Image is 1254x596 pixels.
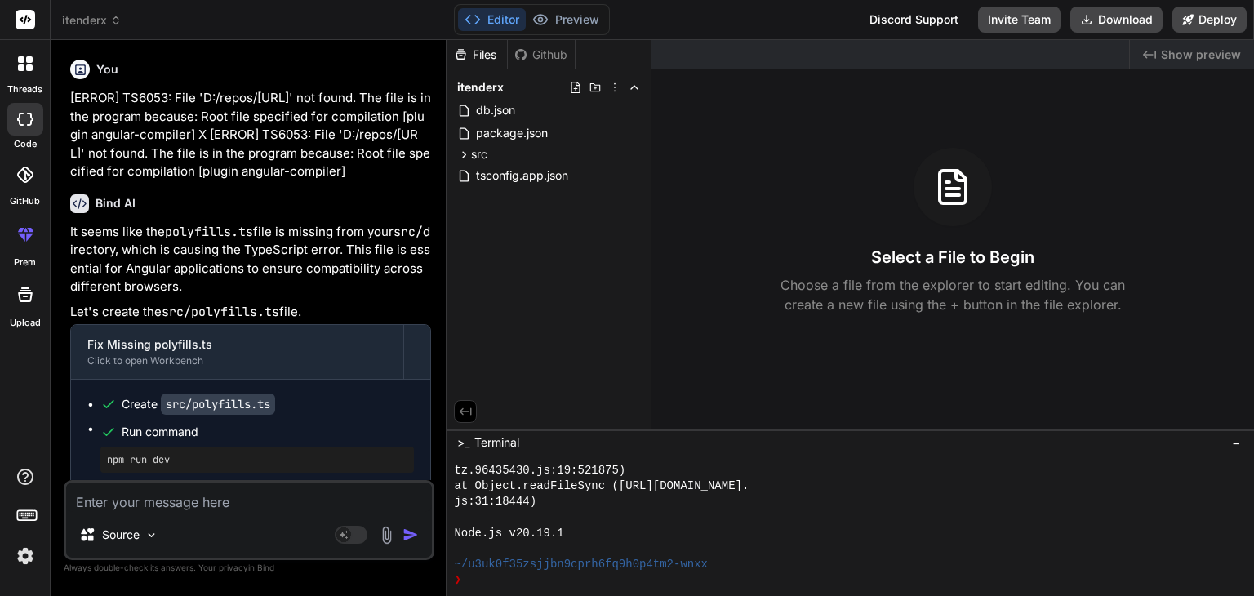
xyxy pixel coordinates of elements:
span: Show preview [1161,47,1241,63]
p: It seems like the file is missing from your directory, which is causing the TypeScript error. Thi... [70,223,431,296]
button: − [1229,429,1244,456]
span: ~/u3uk0f35zsjjbn9cprh6fq9h0p4tm2-wnxx [454,557,708,572]
span: db.json [474,100,517,120]
p: Choose a file from the explorer to start editing. You can create a new file using the + button in... [770,275,1136,314]
span: js:31:18444) [454,494,536,509]
label: threads [7,82,42,96]
span: itenderx [457,79,504,96]
button: Invite Team [978,7,1061,33]
div: Github [508,47,575,63]
h6: Bind AI [96,195,136,211]
span: tz.96435430.js:19:521875) [454,463,625,478]
h3: Select a File to Begin [871,246,1034,269]
div: Files [447,47,507,63]
p: Source [102,527,140,543]
label: code [14,137,37,151]
code: src/ [394,224,423,240]
img: Pick Models [145,528,158,542]
label: Upload [10,316,41,330]
span: >_ [457,434,469,451]
span: package.json [474,123,549,143]
button: Download [1070,7,1163,33]
label: prem [14,256,36,269]
div: Discord Support [860,7,968,33]
span: Terminal [474,434,519,451]
span: tsconfig.app.json [474,166,570,185]
img: icon [402,527,419,543]
button: Fix Missing polyfills.tsClick to open Workbench [71,325,403,379]
button: Editor [458,8,526,31]
img: attachment [377,526,396,545]
button: Deploy [1172,7,1247,33]
label: GitHub [10,194,40,208]
button: Preview [526,8,606,31]
pre: npm run dev [107,453,407,466]
code: src/polyfills.ts [161,394,275,415]
code: polyfills.ts [165,224,253,240]
span: at Object.readFileSync ([URL][DOMAIN_NAME]. [454,478,749,494]
span: src [471,146,487,162]
div: Click to open Workbench [87,354,387,367]
span: − [1232,434,1241,451]
img: settings [11,542,39,570]
span: Run command [122,424,414,440]
p: Always double-check its answers. Your in Bind [64,560,434,576]
span: ❯ [454,572,462,588]
div: Create [122,396,275,412]
span: itenderx [62,12,122,29]
span: Node.js v20.19.1 [454,526,563,541]
div: Fix Missing polyfills.ts [87,336,387,353]
h6: You [96,61,118,78]
span: privacy [219,563,248,572]
code: src/polyfills.ts [162,304,279,320]
p: [ERROR] TS6053: File 'D:/repos/[URL]' not found. The file is in the program because: Root file sp... [70,89,431,181]
p: Let's create the file. [70,303,431,322]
